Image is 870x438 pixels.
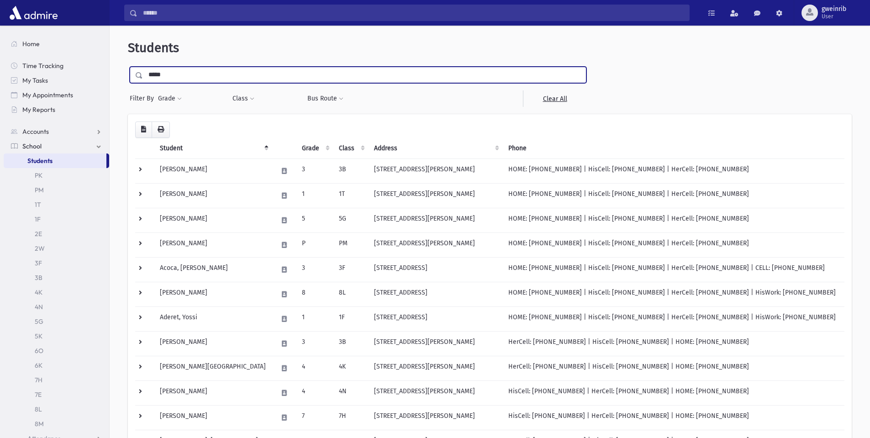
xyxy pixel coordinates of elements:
[369,183,503,208] td: [STREET_ADDRESS][PERSON_NAME]
[307,90,344,107] button: Bus Route
[4,358,109,373] a: 6K
[503,380,844,405] td: HisCell: [PHONE_NUMBER] | HerCell: [PHONE_NUMBER] | HOME: [PHONE_NUMBER]
[296,356,333,380] td: 4
[4,373,109,387] a: 7H
[22,91,73,99] span: My Appointments
[503,138,844,159] th: Phone
[369,356,503,380] td: [STREET_ADDRESS][PERSON_NAME]
[296,331,333,356] td: 3
[130,94,158,103] span: Filter By
[22,127,49,136] span: Accounts
[4,387,109,402] a: 7E
[369,405,503,430] td: [STREET_ADDRESS][PERSON_NAME]
[135,121,152,138] button: CSV
[154,208,272,232] td: [PERSON_NAME]
[503,331,844,356] td: HerCell: [PHONE_NUMBER] | HisCell: [PHONE_NUMBER] | HOME: [PHONE_NUMBER]
[369,208,503,232] td: [STREET_ADDRESS][PERSON_NAME]
[4,300,109,314] a: 4N
[154,257,272,282] td: Acoca, [PERSON_NAME]
[4,212,109,227] a: 1F
[4,270,109,285] a: 3B
[503,306,844,331] td: HOME: [PHONE_NUMBER] | HisCell: [PHONE_NUMBER] | HerCell: [PHONE_NUMBER] | HisWork: [PHONE_NUMBER]
[232,90,255,107] button: Class
[154,282,272,306] td: [PERSON_NAME]
[333,380,369,405] td: 4N
[333,232,369,257] td: PM
[22,76,48,84] span: My Tasks
[4,183,109,197] a: PM
[154,405,272,430] td: [PERSON_NAME]
[4,58,109,73] a: Time Tracking
[296,183,333,208] td: 1
[22,40,40,48] span: Home
[4,197,109,212] a: 1T
[369,257,503,282] td: [STREET_ADDRESS]
[137,5,689,21] input: Search
[503,405,844,430] td: HisCell: [PHONE_NUMBER] | HerCell: [PHONE_NUMBER] | HOME: [PHONE_NUMBER]
[503,257,844,282] td: HOME: [PHONE_NUMBER] | HisCell: [PHONE_NUMBER] | HerCell: [PHONE_NUMBER] | CELL: [PHONE_NUMBER]
[333,282,369,306] td: 8L
[296,232,333,257] td: P
[369,306,503,331] td: [STREET_ADDRESS]
[154,356,272,380] td: [PERSON_NAME][GEOGRAPHIC_DATA]
[333,405,369,430] td: 7H
[333,257,369,282] td: 3F
[154,331,272,356] td: [PERSON_NAME]
[4,73,109,88] a: My Tasks
[152,121,170,138] button: Print
[4,343,109,358] a: 6O
[4,227,109,241] a: 2E
[4,241,109,256] a: 2W
[369,232,503,257] td: [STREET_ADDRESS][PERSON_NAME]
[22,62,63,70] span: Time Tracking
[4,37,109,51] a: Home
[333,138,369,159] th: Class: activate to sort column ascending
[154,232,272,257] td: [PERSON_NAME]
[333,356,369,380] td: 4K
[154,183,272,208] td: [PERSON_NAME]
[296,138,333,159] th: Grade: activate to sort column ascending
[128,40,179,55] span: Students
[333,158,369,183] td: 3B
[296,282,333,306] td: 8
[4,329,109,343] a: 5K
[333,306,369,331] td: 1F
[333,331,369,356] td: 3B
[503,232,844,257] td: HOME: [PHONE_NUMBER] | HisCell: [PHONE_NUMBER] | HerCell: [PHONE_NUMBER]
[369,158,503,183] td: [STREET_ADDRESS][PERSON_NAME]
[503,282,844,306] td: HOME: [PHONE_NUMBER] | HisCell: [PHONE_NUMBER] | HerCell: [PHONE_NUMBER] | HisWork: [PHONE_NUMBER]
[503,208,844,232] td: HOME: [PHONE_NUMBER] | HisCell: [PHONE_NUMBER] | HerCell: [PHONE_NUMBER]
[4,139,109,153] a: School
[369,380,503,405] td: [STREET_ADDRESS][PERSON_NAME]
[4,314,109,329] a: 5G
[4,402,109,417] a: 8L
[369,282,503,306] td: [STREET_ADDRESS]
[154,380,272,405] td: [PERSON_NAME]
[523,90,586,107] a: Clear All
[296,306,333,331] td: 1
[369,138,503,159] th: Address: activate to sort column ascending
[22,106,55,114] span: My Reports
[7,4,60,22] img: AdmirePro
[4,168,109,183] a: PK
[296,208,333,232] td: 5
[333,183,369,208] td: 1T
[503,356,844,380] td: HerCell: [PHONE_NUMBER] | HisCell: [PHONE_NUMBER] | HOME: [PHONE_NUMBER]
[296,158,333,183] td: 3
[4,285,109,300] a: 4K
[158,90,182,107] button: Grade
[4,124,109,139] a: Accounts
[503,183,844,208] td: HOME: [PHONE_NUMBER] | HisCell: [PHONE_NUMBER] | HerCell: [PHONE_NUMBER]
[154,138,272,159] th: Student: activate to sort column descending
[22,142,42,150] span: School
[154,306,272,331] td: Aderet, Yossi
[333,208,369,232] td: 5G
[4,417,109,431] a: 8M
[369,331,503,356] td: [STREET_ADDRESS][PERSON_NAME]
[503,158,844,183] td: HOME: [PHONE_NUMBER] | HisCell: [PHONE_NUMBER] | HerCell: [PHONE_NUMBER]
[296,257,333,282] td: 3
[4,153,106,168] a: Students
[154,158,272,183] td: [PERSON_NAME]
[822,5,846,13] span: gweinrib
[296,405,333,430] td: 7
